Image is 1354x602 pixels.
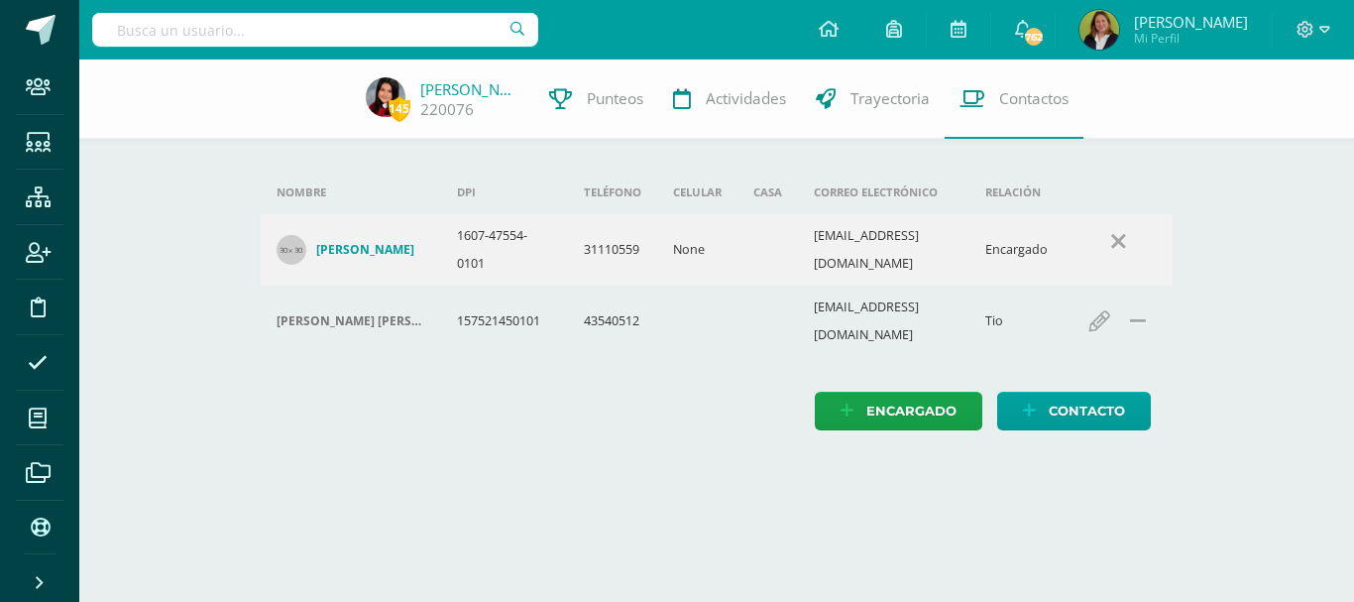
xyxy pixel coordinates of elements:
th: Relación [969,171,1064,214]
span: Trayectoria [850,88,930,109]
td: Encargado [969,214,1064,286]
a: Trayectoria [801,60,945,139]
td: [EMAIL_ADDRESS][DOMAIN_NAME] [798,214,970,286]
th: DPI [441,171,568,214]
td: 31110559 [568,214,657,286]
img: 2acc572b8ec1196b957213eb7f184b71.png [366,77,405,117]
td: 157521450101 [441,286,568,357]
th: Celular [657,171,737,214]
a: Actividades [658,60,801,139]
a: [PERSON_NAME] [420,79,519,99]
img: a164061a65f1df25e60207af94843a26.png [1079,10,1119,50]
span: 145 [389,96,410,121]
span: Mi Perfil [1134,30,1248,47]
span: Contactos [999,88,1069,109]
a: Contactos [945,60,1083,139]
div: Pineda Maldonado Clinton Homero . [277,313,425,329]
a: Contacto [997,392,1151,430]
a: Punteos [534,60,658,139]
span: Actividades [706,88,786,109]
span: 762 [1023,26,1045,48]
h4: [PERSON_NAME] [PERSON_NAME] . [277,313,425,329]
a: 220076 [420,99,474,120]
td: 1607-47554-0101 [441,214,568,286]
span: Punteos [587,88,643,109]
td: [EMAIL_ADDRESS][DOMAIN_NAME] [798,286,970,357]
th: Correo electrónico [798,171,970,214]
input: Busca un usuario... [92,13,538,47]
span: Encargado [866,393,957,429]
th: Nombre [261,171,441,214]
span: [PERSON_NAME] [1134,12,1248,32]
td: None [657,214,737,286]
img: 30x30 [277,235,306,265]
th: Teléfono [568,171,657,214]
a: [PERSON_NAME] [277,235,425,265]
h4: [PERSON_NAME] [316,242,414,258]
td: Tio [969,286,1064,357]
th: Casa [737,171,798,214]
a: Encargado [815,392,982,430]
span: Contacto [1049,393,1125,429]
td: 43540512 [568,286,657,357]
